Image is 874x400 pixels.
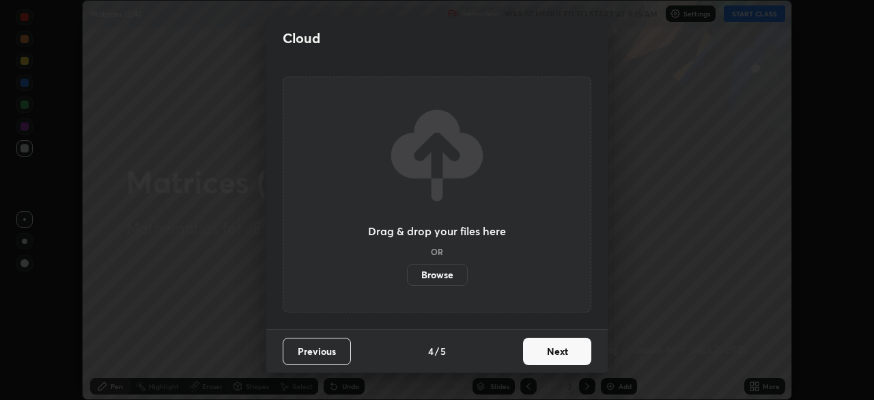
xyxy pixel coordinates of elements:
[428,344,434,358] h4: 4
[523,338,591,365] button: Next
[368,226,506,237] h3: Drag & drop your files here
[440,344,446,358] h4: 5
[283,29,320,47] h2: Cloud
[431,248,443,256] h5: OR
[283,338,351,365] button: Previous
[435,344,439,358] h4: /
